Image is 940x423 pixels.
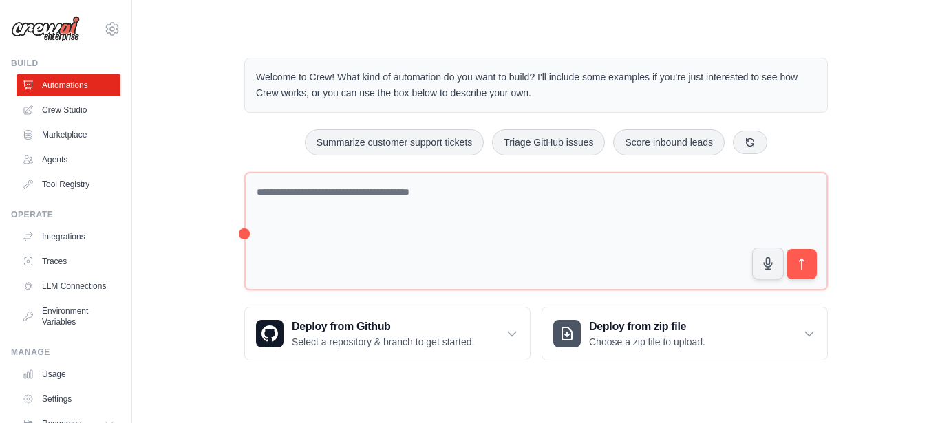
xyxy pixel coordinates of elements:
h3: Deploy from zip file [589,318,705,335]
a: Agents [17,149,120,171]
div: Build [11,58,120,69]
p: Welcome to Crew! What kind of automation do you want to build? I'll include some examples if you'... [256,69,816,101]
button: Summarize customer support tickets [305,129,484,155]
p: Choose a zip file to upload. [589,335,705,349]
h3: Deploy from Github [292,318,474,335]
a: Crew Studio [17,99,120,121]
div: Operate [11,209,120,220]
div: Manage [11,347,120,358]
button: Score inbound leads [613,129,725,155]
button: Triage GitHub issues [492,129,605,155]
a: Usage [17,363,120,385]
a: Environment Variables [17,300,120,333]
p: Select a repository & branch to get started. [292,335,474,349]
a: Tool Registry [17,173,120,195]
a: Integrations [17,226,120,248]
a: Traces [17,250,120,272]
a: Marketplace [17,124,120,146]
a: LLM Connections [17,275,120,297]
a: Automations [17,74,120,96]
img: Logo [11,16,80,42]
a: Settings [17,388,120,410]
